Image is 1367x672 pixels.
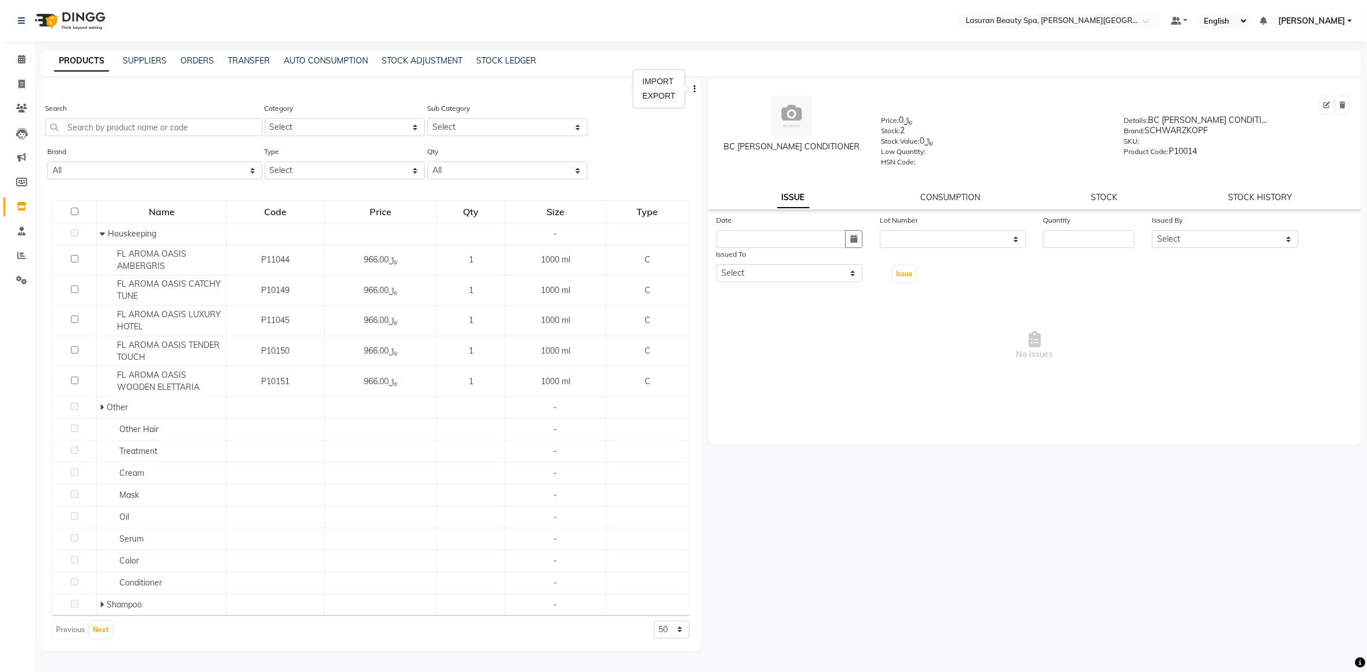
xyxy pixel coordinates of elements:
[541,315,570,325] span: 1000 ml
[720,141,864,153] div: BC [PERSON_NAME] CONDITIONER
[554,424,558,434] span: -
[893,266,916,282] button: Issue
[554,534,558,544] span: -
[881,115,899,126] label: Price:
[469,285,473,295] span: 1
[261,315,289,325] span: P11045
[1124,125,1350,141] div: SCHWARZKOPF
[1278,15,1345,27] span: [PERSON_NAME]
[117,340,220,362] span: FL AROMA OASIS TENDER TOUCH
[717,215,732,226] label: Date
[777,187,809,208] a: ISSUE
[1228,192,1292,202] a: STOCK HISTORY
[881,126,900,136] label: Stock:
[554,555,558,566] span: -
[119,512,129,522] span: Oil
[438,201,504,222] div: Qty
[1152,215,1183,226] label: Issued By
[640,89,677,103] div: EXPORT
[541,254,570,265] span: 1000 ml
[881,157,916,167] label: HSN Code:
[117,370,199,392] span: FL AROMA OASIS WOODEN ELETTARIA
[261,346,289,356] span: P10150
[469,346,473,356] span: 1
[228,55,270,66] a: TRANSFER
[90,622,112,638] button: Next
[119,490,139,500] span: Mask
[261,285,289,295] span: P10149
[227,201,323,222] div: Code
[108,228,156,239] span: Houskeeping
[119,534,144,544] span: Serum
[1124,145,1350,162] div: P10014
[541,346,570,356] span: 1000 ml
[427,103,470,114] label: Sub Category
[607,201,688,222] div: Type
[47,147,66,157] label: Brand
[881,135,1106,151] div: ﷼0
[107,402,128,412] span: Other
[100,402,107,412] span: Expand Row
[881,147,925,157] label: Low Quantity:
[469,315,473,325] span: 1
[717,288,1353,403] span: No Issues
[261,254,289,265] span: P11044
[920,192,980,202] a: CONSUMPTION
[123,55,167,66] a: SUPPLIERS
[717,249,747,260] label: Issued To
[119,468,144,478] span: Cream
[771,96,812,136] img: avatar
[325,201,436,222] div: Price
[506,201,605,222] div: Size
[100,228,108,239] span: Collapse Row
[180,55,214,66] a: ORDERS
[1091,192,1117,202] a: STOCK
[632,82,685,96] a: Add Product
[45,118,262,136] input: Search by product name or code
[119,446,157,456] span: Treatment
[645,285,650,295] span: C
[364,346,398,356] span: ﷼966.00
[382,55,462,66] a: STOCK ADJUSTMENT
[645,315,650,325] span: C
[364,285,398,295] span: ﷼966.00
[265,147,280,157] label: Type
[1043,215,1070,226] label: Quantity
[896,269,913,278] span: Issue
[476,55,536,66] a: STOCK LEDGER
[1124,114,1350,130] div: BC [PERSON_NAME] CONDITI...
[117,309,221,332] span: FL AROMA OASIS LUXURY HOTEL
[554,228,558,239] span: -
[284,55,368,66] a: AUTO CONSUMPTION
[640,74,677,89] div: IMPORT
[107,599,142,610] span: Shampoo
[119,424,159,434] span: Other Hair
[265,103,293,114] label: Category
[100,599,107,610] span: Expand Row
[1124,136,1140,147] label: SKU:
[1124,126,1145,136] label: Brand:
[469,254,473,265] span: 1
[881,114,1106,130] div: ﷼0
[554,490,558,500] span: -
[541,376,570,386] span: 1000 ml
[554,599,558,610] span: -
[1124,115,1148,126] label: Details:
[364,315,398,325] span: ﷼966.00
[119,577,162,588] span: Conditioner
[45,103,67,114] label: Search
[645,376,650,386] span: C
[427,147,438,157] label: Qty
[1124,147,1169,157] label: Product Code:
[469,376,473,386] span: 1
[554,446,558,456] span: -
[645,346,650,356] span: C
[261,376,289,386] span: P10151
[364,376,398,386] span: ﷼966.00
[119,555,139,566] span: Color
[97,201,225,222] div: Name
[364,254,398,265] span: ﷼966.00
[29,5,108,37] img: logo
[541,285,570,295] span: 1000 ml
[881,136,920,147] label: Stock Value:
